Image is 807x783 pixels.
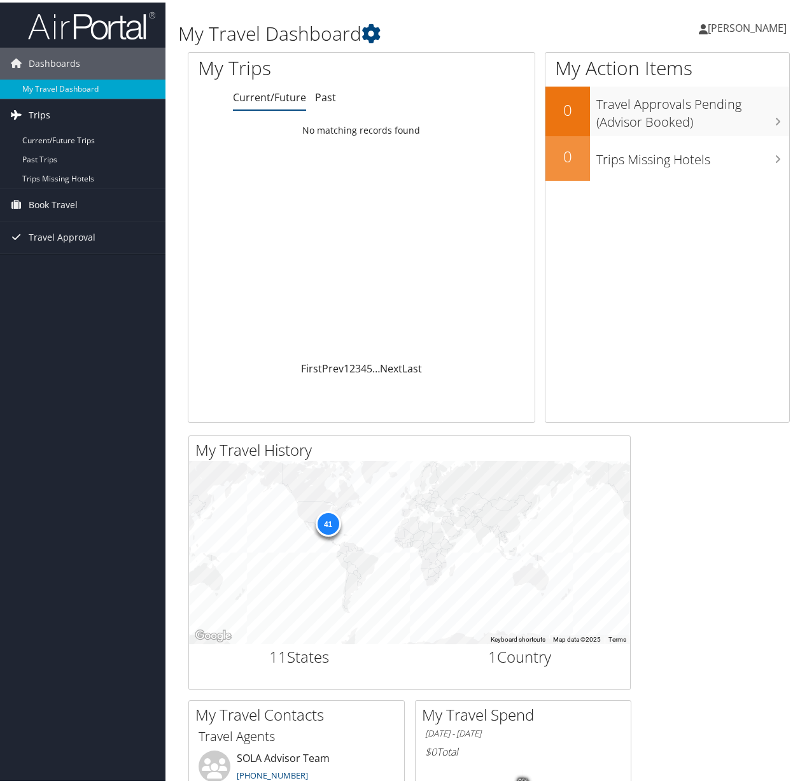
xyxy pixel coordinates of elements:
a: Open this area in Google Maps (opens a new window) [192,625,234,642]
img: Google [192,625,234,642]
a: 2 [349,359,355,373]
a: [PHONE_NUMBER] [237,767,308,779]
span: [PERSON_NAME] [708,18,787,32]
h1: My Action Items [545,52,789,79]
h1: My Travel Dashboard [178,18,593,45]
h3: Travel Approvals Pending (Advisor Booked) [596,87,789,129]
tspan: 0% [518,775,528,783]
span: Trips [29,97,50,129]
a: 4 [361,359,367,373]
h2: My Travel History [195,437,630,458]
span: 11 [269,644,287,665]
h1: My Trips [198,52,381,79]
h6: [DATE] - [DATE] [425,725,621,737]
a: 3 [355,359,361,373]
h2: States [199,644,400,665]
a: Terms (opens in new tab) [608,633,626,640]
span: Book Travel [29,187,78,218]
a: [PERSON_NAME] [699,6,799,45]
button: Keyboard shortcuts [491,633,545,642]
a: Prev [322,359,344,373]
span: 1 [488,644,497,665]
a: 0Travel Approvals Pending (Advisor Booked) [545,84,789,133]
h3: Trips Missing Hotels [596,142,789,166]
div: 41 [315,509,340,534]
h6: Total [425,742,621,756]
span: Dashboards [29,45,80,77]
a: Current/Future [233,88,306,102]
span: Travel Approval [29,219,95,251]
span: $0 [425,742,437,756]
h2: My Travel Spend [422,702,631,723]
h2: 0 [545,143,590,165]
a: 1 [344,359,349,373]
h2: Country [419,644,621,665]
a: First [301,359,322,373]
a: 0Trips Missing Hotels [545,134,789,178]
td: No matching records found [188,116,535,139]
span: Map data ©2025 [553,633,601,640]
span: … [372,359,380,373]
h2: 0 [545,97,590,118]
h2: My Travel Contacts [195,702,404,723]
img: airportal-logo.png [28,8,155,38]
a: 5 [367,359,372,373]
a: Next [380,359,402,373]
a: Past [315,88,336,102]
a: Last [402,359,422,373]
h3: Travel Agents [199,725,395,743]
